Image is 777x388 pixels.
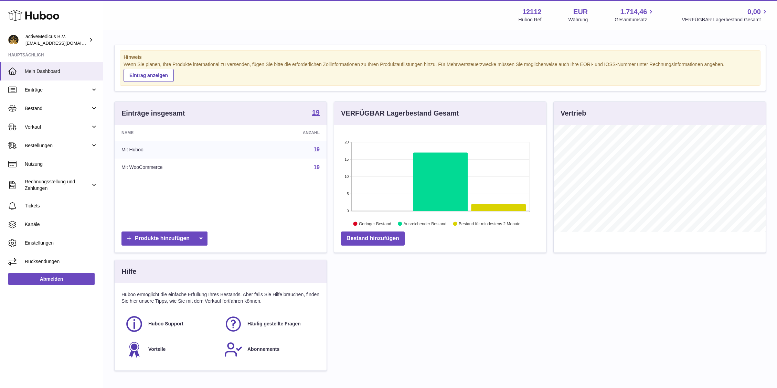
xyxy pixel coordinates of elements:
[682,17,769,23] span: VERFÜGBAR Lagerbestand Gesamt
[313,164,320,170] a: 19
[148,346,166,353] span: Vorteile
[747,7,761,17] span: 0,00
[224,315,316,333] a: Häufig gestellte Fragen
[573,7,588,17] strong: EUR
[247,321,301,327] span: Häufig gestellte Fragen
[620,7,647,17] span: 1.714,46
[344,174,349,179] text: 10
[224,340,316,359] a: Abonnements
[121,231,207,246] a: Produkte hinzufügen
[25,33,87,46] div: activeMedicus B.V.
[25,40,101,46] span: [EMAIL_ADDRESS][DOMAIN_NAME]
[459,221,521,226] text: Bestand für mindestens 2 Monate
[25,203,98,209] span: Tickets
[347,209,349,213] text: 0
[344,140,349,144] text: 20
[568,17,588,23] div: Währung
[313,147,320,152] a: 19
[25,124,91,130] span: Verkauf
[25,221,98,228] span: Kanäle
[124,61,757,82] div: Wenn Sie planen, Ihre Produkte international zu versenden, fügen Sie bitte die erforderlichen Zol...
[312,109,320,116] strong: 19
[682,7,769,23] a: 0,00 VERFÜGBAR Lagerbestand Gesamt
[344,157,349,161] text: 15
[25,161,98,168] span: Nutzung
[121,291,320,304] p: Huboo ermöglicht die einfache Erfüllung Ihres Bestands. Aber falls Sie Hilfe brauchen, finden Sie...
[125,315,217,333] a: Huboo Support
[124,54,757,61] strong: Hinweis
[312,109,320,117] a: 19
[125,340,217,359] a: Vorteile
[121,267,136,276] h3: Hilfe
[347,192,349,196] text: 5
[615,7,655,23] a: 1.714,46 Gesamtumsatz
[25,87,91,93] span: Einträge
[115,141,251,159] td: Mit Huboo
[561,109,586,118] h3: Vertrieb
[115,125,251,141] th: Name
[341,231,405,246] a: Bestand hinzufügen
[25,68,98,75] span: Mein Dashboard
[25,142,91,149] span: Bestellungen
[25,105,91,112] span: Bestand
[8,35,19,45] img: info@activemedicus.com
[247,346,279,353] span: Abonnements
[8,273,95,285] a: Abmelden
[115,159,251,176] td: Mit WooCommerce
[148,321,183,327] span: Huboo Support
[522,7,542,17] strong: 12112
[121,109,185,118] h3: Einträge insgesamt
[25,179,91,192] span: Rechnungsstellung und Zahlungen
[25,258,98,265] span: Rücksendungen
[25,240,98,246] span: Einstellungen
[341,109,459,118] h3: VERFÜGBAR Lagerbestand Gesamt
[519,17,542,23] div: Huboo Ref
[615,17,655,23] span: Gesamtumsatz
[404,221,447,226] text: Ausreichender Bestand
[359,221,391,226] text: Geringer Bestand
[124,69,174,82] a: Eintrag anzeigen
[251,125,327,141] th: Anzahl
